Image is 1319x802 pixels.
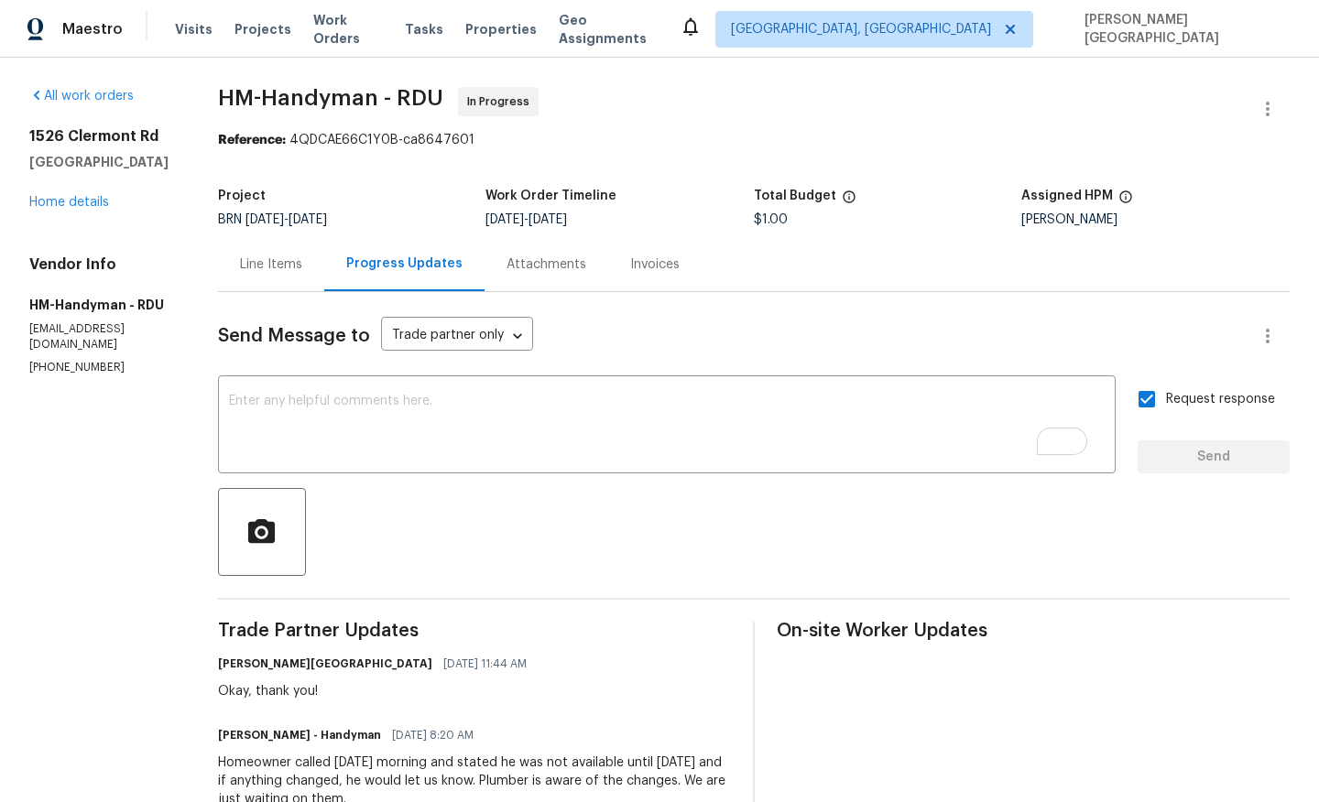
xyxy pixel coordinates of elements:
[485,213,567,226] span: -
[218,87,443,109] span: HM-Handyman - RDU
[218,190,266,202] h5: Project
[465,20,537,38] span: Properties
[218,655,432,673] h6: [PERSON_NAME][GEOGRAPHIC_DATA]
[218,213,327,226] span: BRN
[842,190,856,213] span: The total cost of line items that have been proposed by Opendoor. This sum includes line items th...
[392,726,474,744] span: [DATE] 8:20 AM
[218,131,1290,149] div: 4QDCAE66C1Y0B-ca8647601
[1166,390,1275,409] span: Request response
[218,726,381,744] h6: [PERSON_NAME] - Handyman
[467,92,537,111] span: In Progress
[29,296,174,314] h5: HM-Handyman - RDU
[754,190,836,202] h5: Total Budget
[218,327,370,345] span: Send Message to
[1077,11,1292,48] span: [PERSON_NAME][GEOGRAPHIC_DATA]
[245,213,327,226] span: -
[443,655,527,673] span: [DATE] 11:44 AM
[218,622,731,640] span: Trade Partner Updates
[218,682,538,700] div: Okay, thank you!
[1021,213,1290,226] div: [PERSON_NAME]
[731,20,991,38] span: [GEOGRAPHIC_DATA], [GEOGRAPHIC_DATA]
[559,11,658,48] span: Geo Assignments
[346,255,463,273] div: Progress Updates
[29,360,174,375] p: [PHONE_NUMBER]
[381,321,533,352] div: Trade partner only
[313,11,383,48] span: Work Orders
[29,90,134,103] a: All work orders
[234,20,291,38] span: Projects
[630,255,680,274] div: Invoices
[29,153,174,171] h5: [GEOGRAPHIC_DATA]
[507,255,586,274] div: Attachments
[529,213,567,226] span: [DATE]
[29,255,174,274] h4: Vendor Info
[29,127,174,146] h2: 1526 Clermont Rd
[485,190,616,202] h5: Work Order Timeline
[405,23,443,36] span: Tasks
[1021,190,1113,202] h5: Assigned HPM
[218,134,286,146] b: Reference:
[245,213,284,226] span: [DATE]
[175,20,213,38] span: Visits
[289,213,327,226] span: [DATE]
[29,321,174,352] p: [EMAIL_ADDRESS][DOMAIN_NAME]
[240,255,302,274] div: Line Items
[29,196,109,209] a: Home details
[1118,190,1133,213] span: The hpm assigned to this work order.
[229,395,1105,459] textarea: To enrich screen reader interactions, please activate Accessibility in Grammarly extension settings
[485,213,524,226] span: [DATE]
[754,213,788,226] span: $1.00
[62,20,123,38] span: Maestro
[777,622,1290,640] span: On-site Worker Updates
